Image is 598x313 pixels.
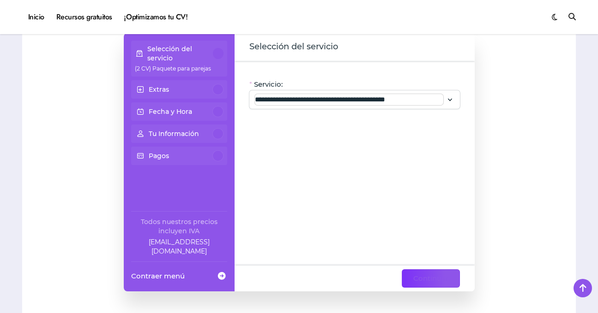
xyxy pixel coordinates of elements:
span: Selección del servicio [249,41,338,53]
span: (2 CV) Paquete para parejas [135,65,211,72]
button: Continuar [402,269,460,288]
span: Contraer menú [131,271,185,281]
p: Pagos [149,151,169,160]
a: Recursos gratuitos [50,5,118,30]
p: Tu Información [149,129,199,138]
a: Company email: ayuda@elhadadelasvacantes.com [131,237,227,256]
a: Inicio [22,5,50,30]
div: Todos nuestros precios incluyen IVA [131,217,227,236]
p: Selección del servicio [147,44,213,63]
span: Servicio: [254,80,283,89]
p: Fecha y Hora [149,107,192,116]
p: Extras [149,85,169,94]
span: Continuar [413,273,448,284]
a: ¡Optimizamos tu CV! [118,5,193,30]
